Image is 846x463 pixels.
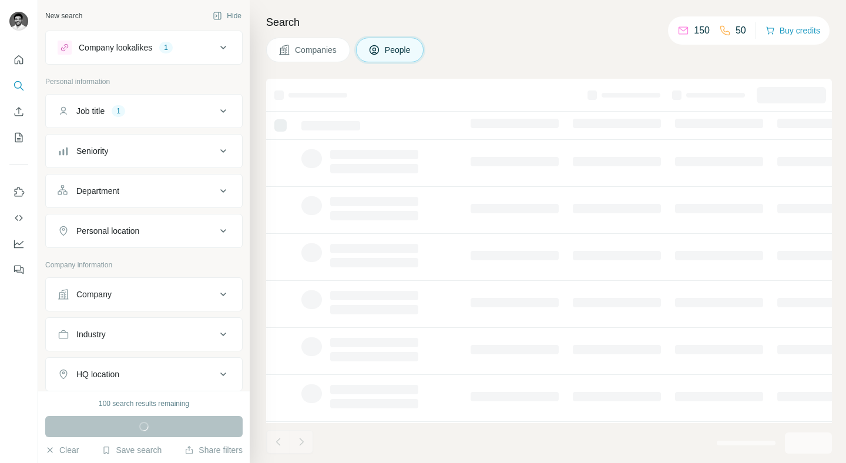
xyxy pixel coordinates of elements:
[694,24,710,38] p: 150
[46,97,242,125] button: Job title1
[9,233,28,254] button: Dashboard
[295,44,338,56] span: Companies
[46,177,242,205] button: Department
[9,259,28,280] button: Feedback
[184,444,243,456] button: Share filters
[9,182,28,203] button: Use Surfe on LinkedIn
[76,145,108,157] div: Seniority
[79,42,152,53] div: Company lookalikes
[46,217,242,245] button: Personal location
[46,320,242,348] button: Industry
[9,127,28,148] button: My lists
[46,33,242,62] button: Company lookalikes1
[204,7,250,25] button: Hide
[76,185,119,197] div: Department
[76,368,119,380] div: HQ location
[46,280,242,308] button: Company
[266,14,832,31] h4: Search
[9,101,28,122] button: Enrich CSV
[45,76,243,87] p: Personal information
[9,207,28,229] button: Use Surfe API
[159,42,173,53] div: 1
[76,105,105,117] div: Job title
[385,44,412,56] span: People
[9,12,28,31] img: Avatar
[9,49,28,71] button: Quick start
[45,260,243,270] p: Company information
[99,398,189,409] div: 100 search results remaining
[736,24,746,38] p: 50
[45,444,79,456] button: Clear
[76,288,112,300] div: Company
[46,360,242,388] button: HQ location
[766,22,820,39] button: Buy credits
[76,328,106,340] div: Industry
[102,444,162,456] button: Save search
[9,75,28,96] button: Search
[45,11,82,21] div: New search
[76,225,139,237] div: Personal location
[46,137,242,165] button: Seniority
[112,106,125,116] div: 1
